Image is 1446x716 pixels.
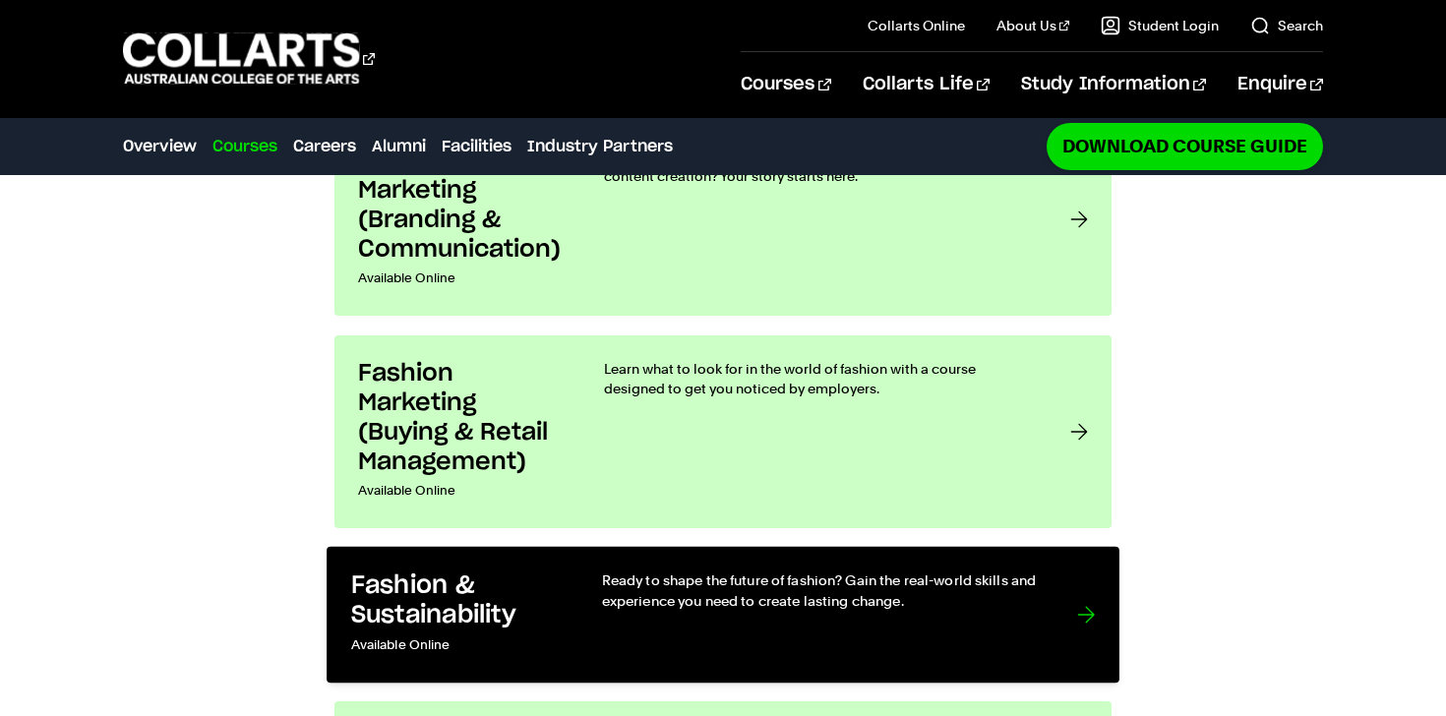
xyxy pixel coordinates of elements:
[334,123,1112,316] a: Fashion Marketing (Branding & Communication) Available Online Want to work in the fashion industr...
[527,135,673,158] a: Industry Partners
[1237,52,1323,117] a: Enquire
[358,265,565,292] p: Available Online
[1101,16,1219,35] a: Student Login
[351,570,562,630] h3: Fashion & Sustainability
[327,546,1119,683] a: Fashion & Sustainability Available Online Ready to shape the future of fashion? Gain the real-wor...
[293,135,356,158] a: Careers
[1021,52,1206,117] a: Study Information
[358,359,565,477] h3: Fashion Marketing (Buying & Retail Management)
[863,52,990,117] a: Collarts Life
[442,135,512,158] a: Facilities
[868,16,965,35] a: Collarts Online
[1047,123,1323,169] a: Download Course Guide
[123,135,197,158] a: Overview
[604,359,1031,398] p: Learn what to look for in the world of fashion with a course designed to get you noticed by emplo...
[372,135,426,158] a: Alumni
[334,335,1112,528] a: Fashion Marketing (Buying & Retail Management) Available Online Learn what to look for in the wor...
[358,477,565,505] p: Available Online
[602,570,1038,611] p: Ready to shape the future of fashion? Gain the real-world skills and experience you need to creat...
[358,147,565,265] h3: Fashion Marketing (Branding & Communication)
[351,630,562,659] p: Available Online
[212,135,277,158] a: Courses
[996,16,1069,35] a: About Us
[1250,16,1323,35] a: Search
[741,52,830,117] a: Courses
[123,30,375,87] div: Go to homepage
